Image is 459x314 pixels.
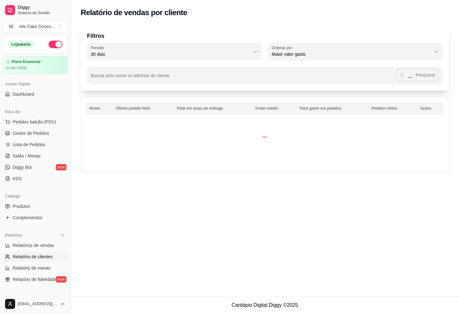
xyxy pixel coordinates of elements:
a: Relatório de mesas [3,263,68,273]
input: Buscar pelo nome ou telefone do cliente [91,75,396,81]
div: Dia a dia [3,107,68,117]
footer: Cardápio Digital Diggy © 2025 [71,296,459,314]
div: We Cake Doces ... [19,23,55,30]
div: Acesso Rápido [3,79,68,89]
span: [EMAIL_ADDRESS][DOMAIN_NAME] [18,301,58,306]
label: Período [91,45,106,50]
button: Pedidos balcão (PDV) [3,117,68,127]
span: Sistema de Gestão [18,10,65,15]
span: Dashboard [13,91,34,97]
button: Select a team [3,20,68,33]
a: Produtos [3,201,68,211]
span: Relatório de fidelidade [13,276,56,283]
a: Salão / Mesas [3,151,68,161]
span: Relatório de clientes [13,254,53,260]
label: Ordenar por [272,45,294,50]
button: Alterar Status [49,41,62,48]
span: KDS [13,175,22,182]
div: Loja aberta [8,41,34,48]
span: Diggy Bot [13,164,32,170]
a: Lista de Pedidos [3,140,68,150]
a: Dashboard [3,89,68,99]
article: até 03/09 [10,66,26,71]
span: Pedidos balcão (PDV) [13,119,56,125]
span: Relatórios [5,233,22,238]
a: Diggy Botnovo [3,162,68,172]
span: Complementos [13,214,42,221]
button: Ordenar porMaior valor gasto [268,43,443,60]
h2: Relatório de vendas por cliente [81,8,187,18]
div: Gerenciar [3,292,68,302]
button: Período30 dias [87,43,262,60]
a: Complementos [3,213,68,223]
article: Plano Essencial [12,60,40,64]
a: Relatório de fidelidadenovo [3,274,68,284]
p: Filtros [87,31,443,40]
a: Plano Essencialaté 03/09 [3,56,68,74]
a: Gestor de Pedidos [3,128,68,138]
span: Lista de Pedidos [13,141,45,148]
a: KDS [3,174,68,184]
button: [EMAIL_ADDRESS][DOMAIN_NAME] [3,296,68,311]
span: Diggy [18,5,65,10]
div: Catálogo [3,191,68,201]
span: Relatórios de vendas [13,242,54,248]
a: DiggySistema de Gestão [3,3,68,18]
span: Maior valor gasto [272,51,431,57]
span: W [8,23,14,30]
span: Salão / Mesas [13,153,41,159]
a: Relatório de clientes [3,252,68,262]
a: Relatórios de vendas [3,240,68,250]
span: Produtos [13,203,30,209]
span: Relatório de mesas [13,265,51,271]
span: 30 dias [91,51,250,57]
span: Gestor de Pedidos [13,130,49,136]
div: Loading [262,131,268,138]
